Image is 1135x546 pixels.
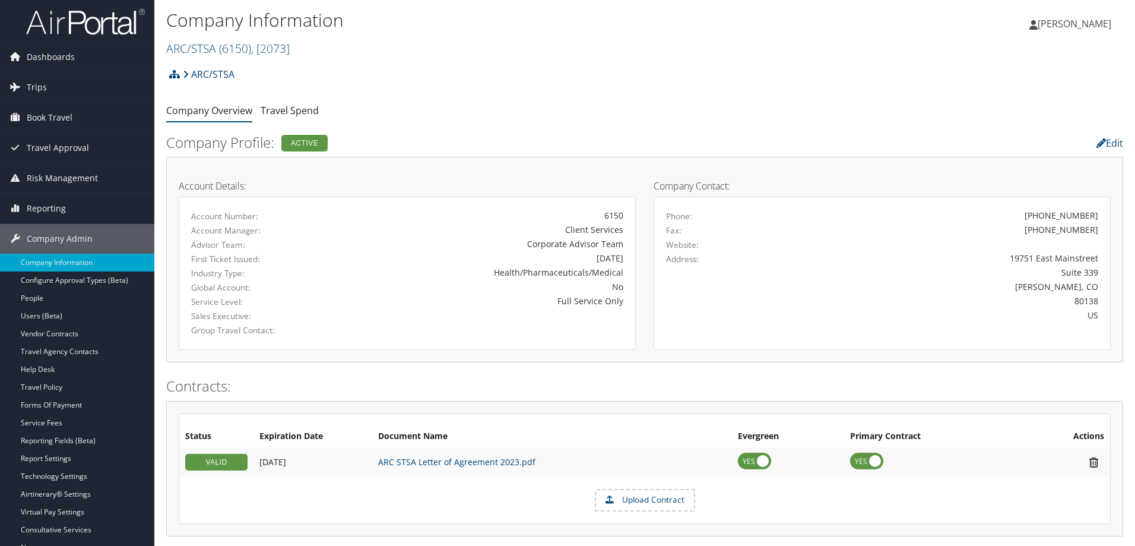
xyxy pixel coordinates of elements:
div: No [341,280,623,293]
div: US [779,309,1099,321]
div: Corporate Advisor Team [341,238,623,250]
label: Address: [666,253,699,265]
div: [PHONE_NUMBER] [1025,223,1098,236]
h4: Company Contact: [654,181,1111,191]
span: Dashboards [27,42,75,72]
div: Client Services [341,223,623,236]
span: , [ 2073 ] [251,40,290,56]
div: 80138 [779,295,1099,307]
span: Travel Approval [27,133,89,163]
label: Advisor Team: [191,239,324,251]
a: Travel Spend [261,104,319,117]
h2: Contracts: [166,376,1123,396]
th: Primary Contract [844,426,1019,447]
th: Actions [1019,426,1110,447]
a: ARC/STSA [183,62,234,86]
div: [PHONE_NUMBER] [1025,209,1098,222]
span: ( 6150 ) [219,40,251,56]
span: Company Admin [27,224,93,254]
label: Service Level: [191,296,324,308]
label: Group Travel Contact: [191,324,324,336]
label: Global Account: [191,282,324,293]
label: Upload Contract [596,490,694,510]
label: Website: [666,239,699,251]
label: Account Manager: [191,225,324,236]
div: Active [281,135,328,152]
span: Reporting [27,194,66,223]
span: Risk Management [27,163,98,193]
div: Add/Edit Date [259,457,366,468]
a: ARC STSA Letter of Agreement 2023.pdf [378,456,535,468]
h1: Company Information [166,8,804,33]
div: VALID [185,454,248,471]
label: Account Number: [191,210,324,222]
th: Status [179,426,253,447]
div: [DATE] [341,252,623,264]
a: Company Overview [166,104,252,117]
span: Book Travel [27,103,72,132]
th: Expiration Date [253,426,372,447]
a: ARC/STSA [166,40,290,56]
a: [PERSON_NAME] [1029,6,1123,42]
div: 19751 East Mainstreet [779,252,1099,264]
div: Health/Pharmaceuticals/Medical [341,266,623,279]
div: Suite 339 [779,266,1099,279]
th: Evergreen [732,426,844,447]
img: airportal-logo.png [26,8,145,36]
th: Document Name [372,426,732,447]
i: Remove Contract [1083,456,1104,469]
label: Phone: [666,210,692,222]
label: Sales Executive: [191,310,324,322]
h2: Company Profile: [166,132,798,153]
label: Industry Type: [191,267,324,279]
span: [DATE] [259,456,286,468]
label: Fax: [666,225,681,236]
div: Full Service Only [341,295,623,307]
div: [PERSON_NAME], CO [779,280,1099,293]
a: Edit [1096,137,1123,150]
label: First Ticket Issued: [191,253,324,265]
span: [PERSON_NAME] [1038,17,1111,30]
div: 6150 [341,209,623,222]
span: Trips [27,72,47,102]
h4: Account Details: [179,181,636,191]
